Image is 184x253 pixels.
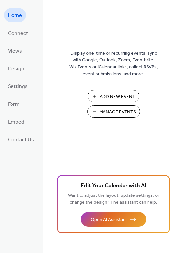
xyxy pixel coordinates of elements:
a: Settings [4,79,32,93]
span: Settings [8,81,28,92]
span: Manage Events [99,109,136,116]
span: Embed [8,117,24,127]
span: Open AI Assistant [91,217,127,223]
a: Home [4,8,26,22]
a: Embed [4,114,28,129]
span: Want to adjust the layout, update settings, or change the design? The assistant can help. [68,191,159,207]
span: Connect [8,28,28,39]
a: Connect [4,26,32,40]
button: Add New Event [88,90,139,102]
button: Manage Events [87,105,140,118]
span: Add New Event [100,93,135,100]
span: Display one-time or recurring events, sync with Google, Outlook, Zoom, Eventbrite, Wix Events or ... [69,50,158,78]
a: Form [4,97,24,111]
button: Open AI Assistant [81,212,146,227]
span: Home [8,11,22,21]
span: Edit Your Calendar with AI [81,181,146,191]
a: Design [4,61,28,76]
span: Views [8,46,22,57]
span: Design [8,64,24,74]
span: Contact Us [8,135,34,145]
span: Form [8,99,20,110]
a: Views [4,43,26,58]
a: Contact Us [4,132,38,147]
